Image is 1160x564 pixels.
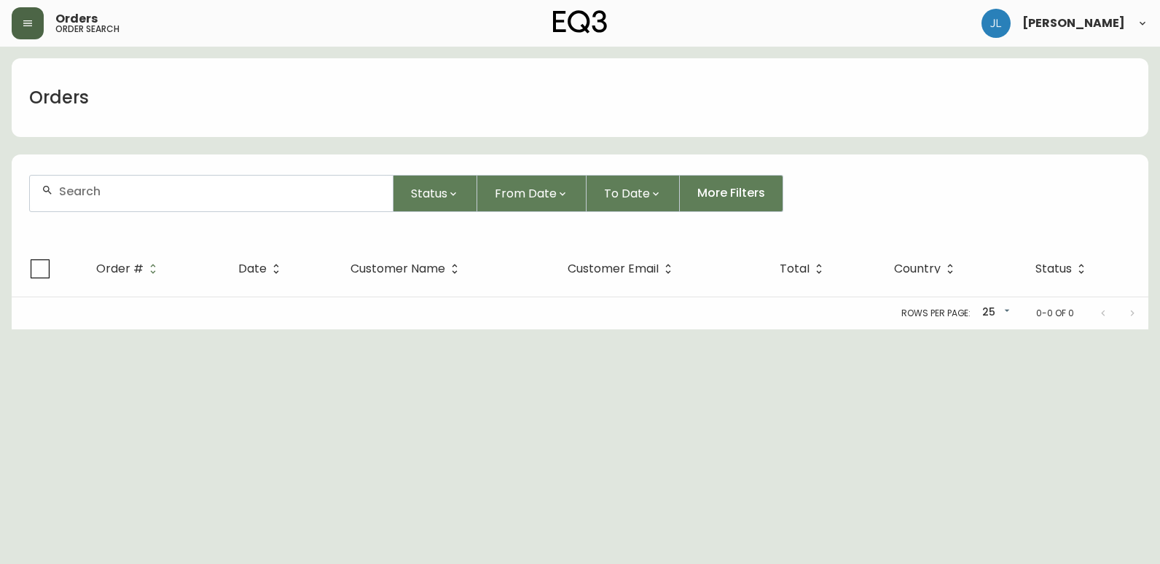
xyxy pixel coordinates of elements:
p: Rows per page: [901,307,971,320]
button: From Date [477,175,587,212]
span: Order # [96,262,162,275]
span: Customer Email [568,262,678,275]
span: Date [238,265,267,273]
span: More Filters [697,185,765,201]
input: Search [59,184,381,198]
div: 25 [976,301,1013,325]
button: More Filters [680,175,783,212]
h1: Orders [29,85,89,110]
span: Total [780,265,810,273]
span: From Date [495,184,557,203]
h5: order search [55,25,119,34]
p: 0-0 of 0 [1036,307,1074,320]
span: Country [894,265,941,273]
img: logo [553,10,607,34]
span: [PERSON_NAME] [1022,17,1125,29]
button: Status [393,175,477,212]
img: 1c9c23e2a847dab86f8017579b61559c [981,9,1011,38]
span: Status [1035,265,1072,273]
span: Orders [55,13,98,25]
span: Status [1035,262,1091,275]
span: Date [238,262,286,275]
span: Customer Name [350,262,464,275]
span: Customer Name [350,265,445,273]
button: To Date [587,175,680,212]
span: Customer Email [568,265,659,273]
span: To Date [604,184,650,203]
span: Order # [96,265,144,273]
span: Status [411,184,447,203]
span: Country [894,262,960,275]
span: Total [780,262,828,275]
